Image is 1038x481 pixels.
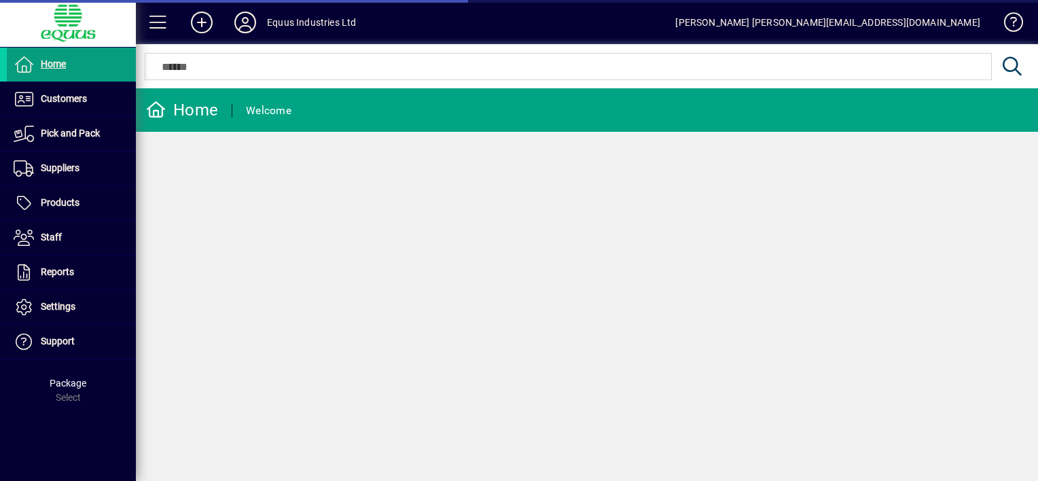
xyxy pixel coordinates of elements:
[267,12,357,33] div: Equus Industries Ltd
[7,290,136,324] a: Settings
[50,378,86,389] span: Package
[7,82,136,116] a: Customers
[7,117,136,151] a: Pick and Pack
[223,10,267,35] button: Profile
[41,232,62,243] span: Staff
[41,301,75,312] span: Settings
[41,58,66,69] span: Home
[41,128,100,139] span: Pick and Pack
[7,221,136,255] a: Staff
[7,255,136,289] a: Reports
[7,186,136,220] a: Products
[41,336,75,346] span: Support
[41,266,74,277] span: Reports
[994,3,1021,47] a: Knowledge Base
[246,100,291,122] div: Welcome
[180,10,223,35] button: Add
[7,325,136,359] a: Support
[146,99,218,121] div: Home
[41,93,87,104] span: Customers
[41,162,79,173] span: Suppliers
[7,152,136,185] a: Suppliers
[675,12,980,33] div: [PERSON_NAME] [PERSON_NAME][EMAIL_ADDRESS][DOMAIN_NAME]
[41,197,79,208] span: Products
